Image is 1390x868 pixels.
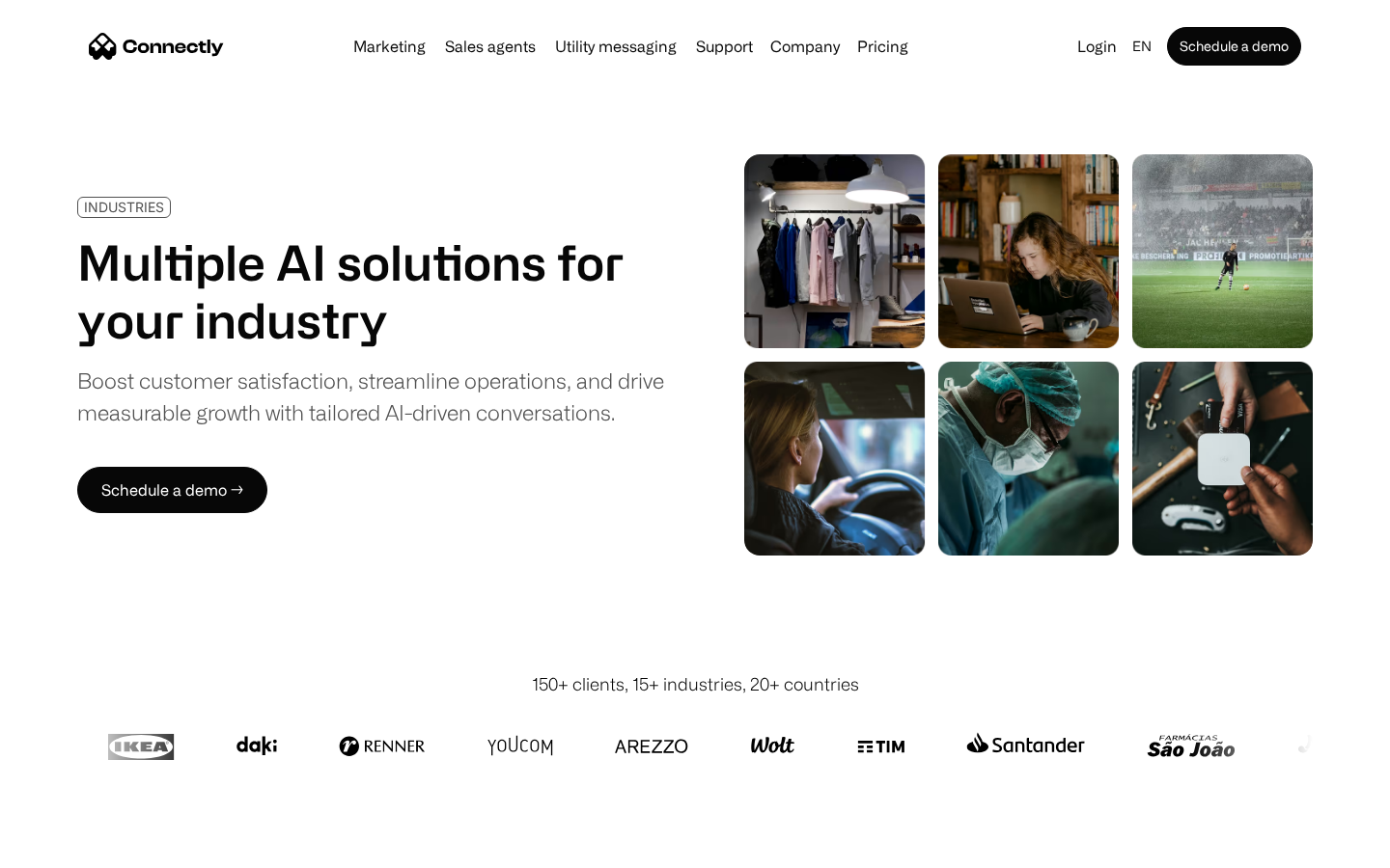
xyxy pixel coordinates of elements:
a: Utility messaging [547,39,684,54]
h1: Multiple AI solutions for your industry [77,233,664,349]
div: en [1132,33,1152,60]
div: Company [770,33,840,60]
a: Schedule a demo [1167,27,1301,66]
div: INDUSTRIES [84,200,164,214]
div: 150+ clients, 15+ industries, 20+ countries [532,671,859,697]
a: Schedule a demo → [77,467,267,513]
a: Sales agents [437,39,543,54]
a: Pricing [849,39,916,54]
aside: Language selected: English [19,832,116,861]
div: Boost customer satisfaction, streamline operations, and drive measurable growth with tailored AI-... [77,365,664,428]
a: Marketing [346,39,433,54]
a: Login [1070,33,1125,60]
ul: Language list [39,834,116,861]
a: Support [688,39,761,54]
